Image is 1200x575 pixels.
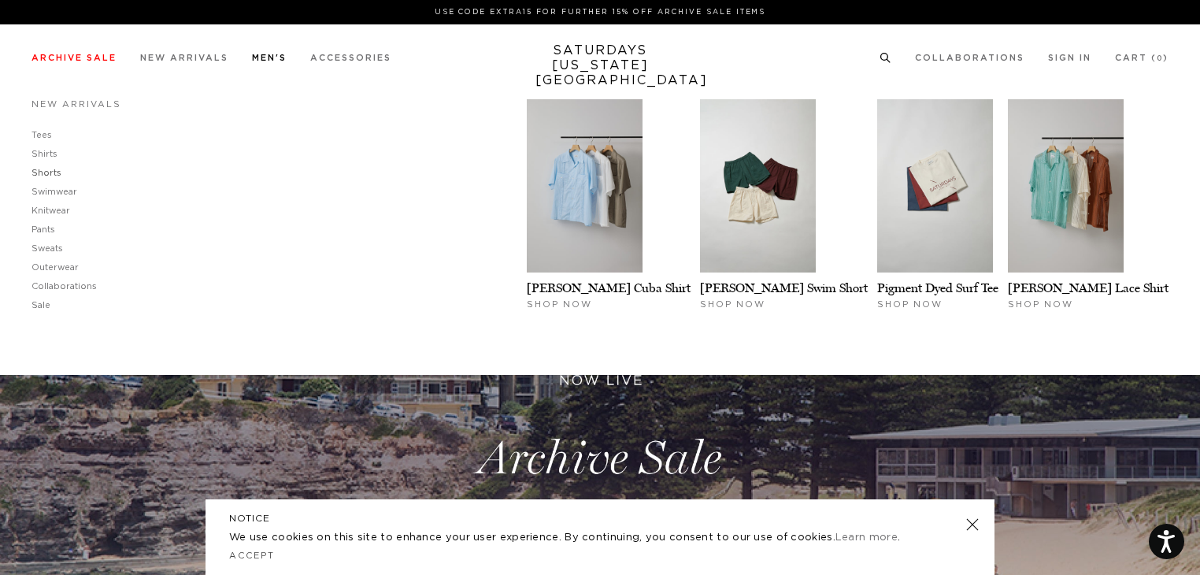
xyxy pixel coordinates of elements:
a: Sale [31,301,50,310]
a: Collaborations [31,282,97,291]
a: New Arrivals [140,54,228,62]
a: Knitwear [31,206,70,215]
a: Tees [31,131,52,139]
a: Pigment Dyed Surf Tee [877,280,998,295]
a: Shorts [31,169,61,177]
a: [PERSON_NAME] Swim Short [700,280,868,295]
a: Swimwear [31,187,77,196]
a: Sign In [1048,54,1091,62]
a: Sweats [31,244,63,253]
p: Use Code EXTRA15 for Further 15% Off Archive Sale Items [38,6,1162,18]
a: New Arrivals [31,100,121,109]
a: Outerwear [31,263,79,272]
a: Men's [252,54,287,62]
h5: NOTICE [229,511,971,525]
a: Accessories [310,54,391,62]
a: Pants [31,225,55,234]
a: Learn more [835,532,898,543]
a: Cart (0) [1115,54,1169,62]
a: SATURDAYS[US_STATE][GEOGRAPHIC_DATA] [535,43,665,88]
a: Shirts [31,150,57,158]
a: [PERSON_NAME] Cuba Shirt [527,280,691,295]
small: 0 [1157,55,1163,62]
a: Archive Sale [31,54,117,62]
p: We use cookies on this site to enhance your user experience. By continuing, you consent to our us... [229,530,915,546]
a: Accept [229,551,275,560]
a: [PERSON_NAME] Lace Shirt [1008,280,1169,295]
a: Collaborations [915,54,1024,62]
